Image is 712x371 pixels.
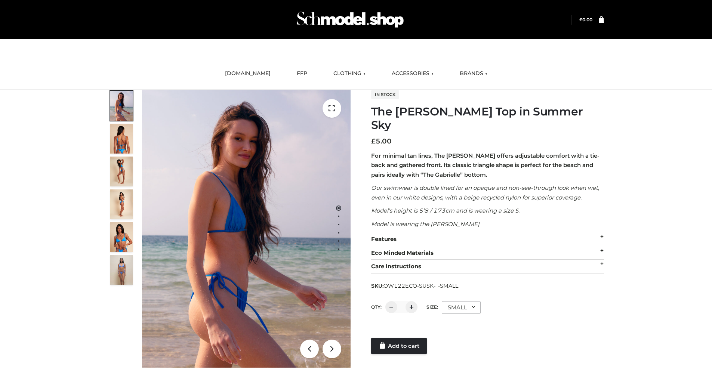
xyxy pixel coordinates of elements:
[579,17,592,22] a: £0.00
[383,282,458,289] span: OW122ECO-SUSK-_-SMALL
[371,220,480,228] em: Model is wearing the [PERSON_NAME]
[142,90,351,368] img: 1.Alex-top_SS-1_4464b1e7-c2c9-4e4b-a62c-58381cd673c0 (1)
[371,207,520,214] em: Model’s height is 5’8 / 173cm and is wearing a size S.
[371,232,604,246] div: Features
[110,91,133,121] img: 1.Alex-top_SS-1_4464b1e7-c2c9-4e4b-a62c-58381cd673c0-1.jpg
[579,17,582,22] span: £
[371,105,604,132] h1: The [PERSON_NAME] Top in Summer Sky
[110,222,133,252] img: 2.Alex-top_CN-1-1-2.jpg
[371,338,427,354] a: Add to cart
[110,255,133,285] img: SSVC.jpg
[442,301,481,314] div: SMALL
[371,137,392,145] bdi: 5.00
[110,157,133,186] img: 4.Alex-top_CN-1-1-2.jpg
[110,189,133,219] img: 3.Alex-top_CN-1-1-2.jpg
[426,304,438,310] label: Size:
[371,137,376,145] span: £
[110,124,133,154] img: 5.Alex-top_CN-1-1_1-1.jpg
[371,304,382,310] label: QTY:
[328,65,371,82] a: CLOTHING
[454,65,493,82] a: BRANDS
[291,65,313,82] a: FFP
[371,281,459,290] span: SKU:
[371,152,600,178] strong: For minimal tan lines, The [PERSON_NAME] offers adjustable comfort with a tie-back and gathered f...
[294,5,406,34] img: Schmodel Admin 964
[371,90,399,99] span: In stock
[371,246,604,260] div: Eco Minded Materials
[579,17,592,22] bdi: 0.00
[219,65,276,82] a: [DOMAIN_NAME]
[371,184,599,201] em: Our swimwear is double lined for an opaque and non-see-through look when wet, even in our white d...
[386,65,439,82] a: ACCESSORIES
[371,260,604,273] div: Care instructions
